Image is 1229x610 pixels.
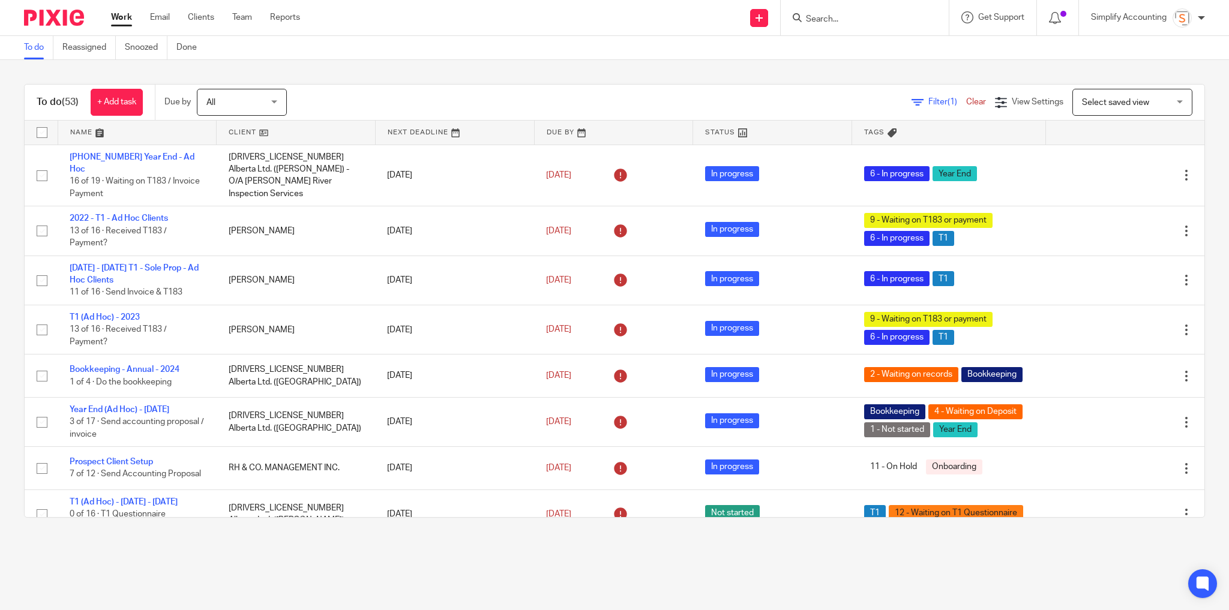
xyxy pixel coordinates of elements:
a: [PHONE_NUMBER] Year End - Ad Hoc [70,153,194,173]
span: 11 of 16 · Send Invoice & T183 [70,289,182,297]
span: Not started [705,505,760,520]
span: Get Support [978,13,1024,22]
span: (1) [948,98,957,106]
a: Snoozed [125,36,167,59]
td: [PERSON_NAME] [217,206,376,256]
td: RH & CO. MANAGEMENT INC. [217,447,376,489]
span: [DATE] [546,326,571,334]
td: [DRIVERS_LICENSE_NUMBER] Alberta Ltd. ([GEOGRAPHIC_DATA]) [217,397,376,446]
a: T1 (Ad Hoc) - 2023 [70,313,140,321]
a: Email [150,11,170,23]
span: T1 [933,271,954,286]
a: Prospect Client Setup [70,458,153,466]
a: + Add task [91,89,143,116]
span: Filter [928,98,966,106]
td: [DATE] [375,489,534,539]
span: Year End [933,422,978,437]
span: In progress [705,222,759,237]
span: [DATE] [546,227,571,235]
span: 13 of 16 · Received T183 / Payment? [70,326,167,347]
span: Bookkeeping [961,367,1023,382]
a: Year End (Ad Hoc) - [DATE] [70,405,169,414]
p: Simplify Accounting [1091,11,1167,23]
td: [DATE] [375,305,534,354]
a: Work [111,11,132,23]
span: Select saved view [1082,98,1149,107]
a: 2022 - T1 - Ad Hoc Clients [70,214,168,223]
span: All [206,98,215,107]
span: 1 of 4 · Do the bookkeeping [70,378,172,386]
span: View Settings [1012,98,1063,106]
span: 11 - On Hold [864,459,923,474]
span: [DATE] [546,510,571,518]
td: [PERSON_NAME] [217,305,376,354]
span: In progress [705,459,759,474]
span: Tags [864,129,885,136]
a: Done [176,36,206,59]
a: Team [232,11,252,23]
span: 9 - Waiting on T183 or payment [864,312,993,327]
span: 2 - Waiting on records [864,367,958,382]
span: Bookkeeping [864,404,925,419]
td: [DATE] [375,447,534,489]
a: Reassigned [62,36,116,59]
a: Clients [188,11,214,23]
span: T1 [933,231,954,246]
span: Year End [933,166,977,181]
td: [PERSON_NAME] [217,256,376,305]
a: [DATE] - [DATE] T1 - Sole Prop - Ad Hoc Clients [70,264,199,284]
td: [DRIVERS_LICENSE_NUMBER] Alberta Ltd. ([PERSON_NAME]) - O/A [PERSON_NAME] River Inspection Services [217,145,376,206]
img: Screenshot%202023-11-29%20141159.png [1173,8,1192,28]
span: [DATE] [546,417,571,426]
span: 1 - Not started [864,422,930,437]
td: [DRIVERS_LICENSE_NUMBER] Alberta Ltd. ([PERSON_NAME]) [217,489,376,539]
span: 13 of 16 · Received T183 / Payment? [70,227,167,248]
span: In progress [705,413,759,428]
a: Clear [966,98,986,106]
a: T1 (Ad Hoc) - [DATE] - [DATE] [70,498,178,506]
span: In progress [705,166,759,181]
span: In progress [705,367,759,382]
td: [DATE] [375,256,534,305]
td: [DATE] [375,145,534,206]
span: [DATE] [546,276,571,284]
td: [DATE] [375,354,534,397]
span: 6 - In progress [864,166,930,181]
span: [DATE] [546,371,571,380]
span: 6 - In progress [864,271,930,286]
td: [DATE] [375,397,534,446]
span: [DATE] [546,171,571,179]
span: (53) [62,97,79,107]
span: 6 - In progress [864,231,930,246]
a: To do [24,36,53,59]
input: Search [805,14,913,25]
span: Onboarding [926,459,982,474]
span: 3 of 17 · Send accounting proposal / invoice [70,417,204,438]
p: Due by [164,96,191,108]
span: In progress [705,271,759,286]
span: 7 of 12 · Send Accounting Proposal [70,470,201,479]
span: 9 - Waiting on T183 or payment [864,213,993,228]
span: 6 - In progress [864,330,930,345]
span: [DATE] [546,464,571,472]
span: 12 - Waiting on T1 Questionnaire [889,505,1023,520]
span: T1 [933,330,954,345]
td: [DRIVERS_LICENSE_NUMBER] Alberta Ltd. ([GEOGRAPHIC_DATA]) [217,354,376,397]
span: 16 of 19 · Waiting on T183 / Invoice Payment [70,177,200,198]
span: 0 of 16 · T1 Questionnaire Completed? [70,510,166,531]
span: In progress [705,321,759,336]
a: Bookkeeping - Annual - 2024 [70,365,179,374]
h1: To do [37,96,79,109]
span: T1 [864,505,886,520]
img: Pixie [24,10,84,26]
span: 4 - Waiting on Deposit [928,404,1023,419]
a: Reports [270,11,300,23]
td: [DATE] [375,206,534,256]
